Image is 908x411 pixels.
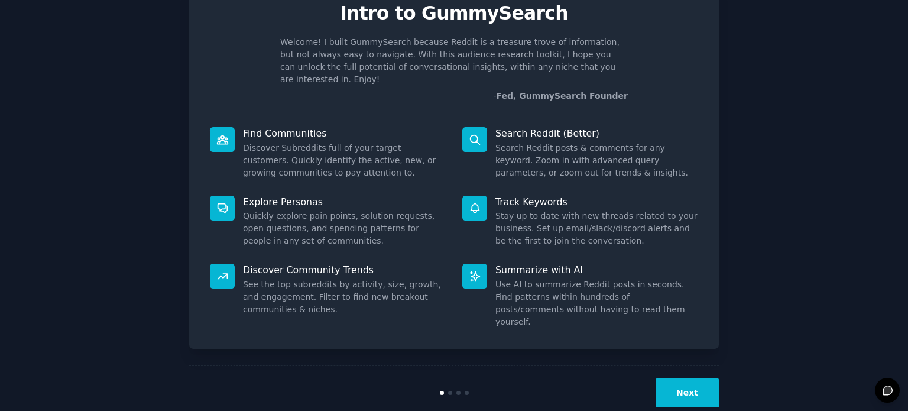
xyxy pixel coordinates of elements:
p: Summarize with AI [495,264,698,276]
dd: See the top subreddits by activity, size, growth, and engagement. Filter to find new breakout com... [243,279,446,316]
dd: Quickly explore pain points, solution requests, open questions, and spending patterns for people ... [243,210,446,247]
dd: Use AI to summarize Reddit posts in seconds. Find patterns within hundreds of posts/comments with... [495,279,698,328]
dd: Discover Subreddits full of your target customers. Quickly identify the active, new, or growing c... [243,142,446,179]
p: Search Reddit (Better) [495,127,698,140]
p: Intro to GummySearch [202,3,706,24]
dd: Stay up to date with new threads related to your business. Set up email/slack/discord alerts and ... [495,210,698,247]
p: Explore Personas [243,196,446,208]
a: Fed, GummySearch Founder [496,91,628,101]
button: Next [656,378,719,407]
div: - [493,90,628,102]
p: Find Communities [243,127,446,140]
dd: Search Reddit posts & comments for any keyword. Zoom in with advanced query parameters, or zoom o... [495,142,698,179]
p: Track Keywords [495,196,698,208]
p: Welcome! I built GummySearch because Reddit is a treasure trove of information, but not always ea... [280,36,628,86]
p: Discover Community Trends [243,264,446,276]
